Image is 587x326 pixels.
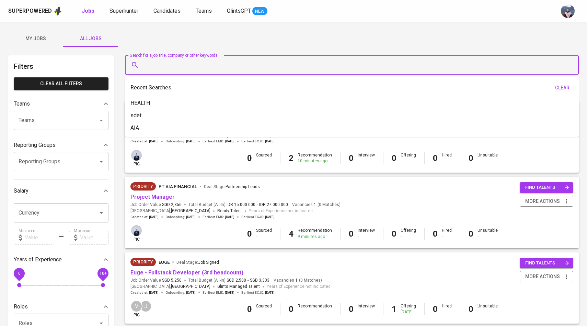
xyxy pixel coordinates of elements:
[14,61,108,72] h6: Filters
[469,229,473,239] b: 0
[477,234,498,240] div: -
[250,278,269,283] span: SGD 3,333
[131,225,142,236] img: annisa@glints.com
[401,152,416,164] div: Offering
[14,97,108,111] div: Teams
[241,139,275,144] span: Earliest ECJD :
[82,7,96,15] a: Jobs
[292,202,341,208] span: Vacancies ( 0 Matches )
[153,8,181,14] span: Candidates
[188,278,269,283] span: Total Budget (All-In)
[247,153,252,163] b: 0
[520,196,573,207] button: more actions
[442,303,452,315] div: Hired
[442,152,452,164] div: Hired
[401,228,416,239] div: Offering
[477,228,498,239] div: Unsuitable
[14,141,56,149] p: Reporting Groups
[259,202,288,208] span: IDR 27.000.000
[130,202,182,208] span: Job Order Value
[130,139,159,144] span: Created at :
[256,158,272,164] div: -
[520,258,573,269] button: find talents
[349,153,354,163] b: 0
[162,202,182,208] span: SGD 2,356
[96,208,106,218] button: Open
[401,303,416,315] div: Offering
[165,139,196,144] span: Onboarding :
[265,139,275,144] span: [DATE]
[14,187,28,195] p: Salary
[25,231,53,244] input: Value
[289,304,293,314] b: 0
[196,8,212,14] span: Teams
[149,290,159,295] span: [DATE]
[198,260,219,265] span: Job Signed
[298,152,332,164] div: Recommendation
[131,150,142,161] img: annisa@glints.com
[442,158,452,164] div: -
[130,208,210,215] span: [GEOGRAPHIC_DATA] ,
[433,304,438,314] b: 0
[96,157,106,166] button: Open
[477,309,498,315] div: -
[130,183,156,190] span: Priority
[401,158,416,164] div: -
[257,202,258,208] span: -
[14,138,108,152] div: Reporting Groups
[130,81,573,94] div: Recent Searches
[149,139,159,144] span: [DATE]
[8,7,52,15] div: Superpowered
[358,152,375,164] div: Interview
[130,99,150,107] p: HEALTH
[433,229,438,239] b: 0
[130,215,159,219] span: Created at :
[477,158,498,164] div: -
[110,8,138,14] span: Superhunter
[225,290,234,295] span: [DATE]
[171,208,210,215] span: [GEOGRAPHIC_DATA]
[130,124,139,132] p: AIA
[520,182,573,193] button: find talents
[130,300,142,312] div: V
[14,184,108,198] div: Salary
[349,229,354,239] b: 0
[313,202,316,208] span: 1
[525,197,560,206] span: more actions
[96,116,106,125] button: Open
[442,309,452,315] div: -
[358,228,375,239] div: Interview
[217,284,260,289] span: Glints Managed Talent
[249,208,314,215] span: Years of Experience not indicated.
[130,278,182,283] span: Job Order Value
[8,6,62,16] a: Superpoweredapp logo
[130,182,156,191] div: New Job received from Demand Team
[227,8,251,14] span: GlintsGPT
[12,34,59,43] span: My Jobs
[18,271,20,275] span: 0
[130,225,142,242] div: pic
[248,278,249,283] span: -
[392,304,396,314] b: 1
[298,309,332,315] div: -
[298,228,332,239] div: Recommendation
[442,228,452,239] div: Hired
[203,139,234,144] span: Earliest EMD :
[99,271,106,275] span: 10+
[349,304,354,314] b: 0
[267,283,332,290] span: Years of Experience not indicated.
[130,111,141,120] p: sdet
[477,152,498,164] div: Unsuitable
[130,300,142,318] div: pic
[130,290,159,295] span: Created at :
[14,256,62,264] p: Years of Experience
[162,278,182,283] span: SGD 5,250
[53,6,62,16] img: app logo
[392,153,396,163] b: 0
[14,77,108,90] button: Clear All filters
[130,149,142,167] div: pic
[130,194,175,200] a: Project Manager
[227,7,267,15] a: GlintsGPT NEW
[247,229,252,239] b: 0
[159,184,197,189] span: PT AIA FINANCIAL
